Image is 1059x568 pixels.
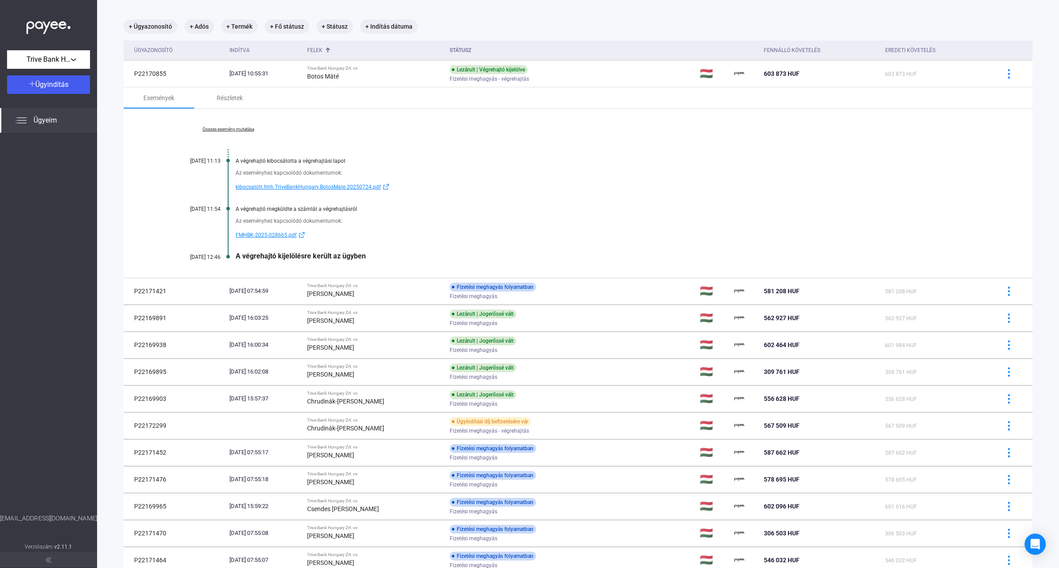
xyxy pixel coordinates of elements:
[360,19,418,34] mat-chip: + Indítás dátuma
[764,45,878,56] div: Fennálló követelés
[221,19,258,34] mat-chip: + Termék
[885,71,917,77] span: 603 873 HUF
[307,364,443,369] div: Trive Bank Hungary Zrt. vs
[124,19,177,34] mat-chip: + Ügyazonosító
[764,288,800,295] span: 581 208 HUF
[734,420,745,431] img: payee-logo
[307,525,443,531] div: Trive Bank Hungary Zrt. vs
[696,520,731,546] td: 🇭🇺
[450,506,497,517] span: Fizetési meghagyás
[229,287,300,295] div: [DATE] 07:54:59
[764,449,800,456] span: 587 662 HUF
[7,50,90,69] button: Trive Bank Hungary Zrt.
[381,183,391,190] img: external-link-blue
[999,389,1018,408] button: more-blue
[124,305,226,331] td: P22169891
[168,254,221,260] div: [DATE] 12:46
[1004,314,1014,323] img: more-blue
[999,470,1018,489] button: more-blue
[1004,448,1014,457] img: more-blue
[134,45,173,56] div: Ügyazonosító
[307,559,354,566] strong: [PERSON_NAME]
[124,278,226,304] td: P22171421
[764,341,800,348] span: 602 464 HUF
[236,182,988,192] a: kibocsatott.fmh.TriveBankHungary.BotosMate.20250724.pdfexternal-link-blue
[450,525,536,534] div: Fizetési meghagyás folyamatban
[885,45,935,56] div: Eredeti követelés
[307,73,339,80] strong: Botos Máté
[1004,529,1014,538] img: more-blue
[124,60,226,87] td: P22170855
[124,493,226,519] td: P22169965
[450,318,497,329] span: Fizetési meghagyás
[696,493,731,519] td: 🇭🇺
[885,477,917,483] span: 578 695 HUF
[450,291,497,302] span: Fizetési meghagyás
[184,19,214,34] mat-chip: + Adós
[124,385,226,412] td: P22169903
[999,443,1018,462] button: more-blue
[143,93,174,103] div: Események
[229,69,300,78] div: [DATE] 10:55:31
[1004,556,1014,565] img: more-blue
[999,524,1018,542] button: more-blue
[1004,367,1014,377] img: more-blue
[450,471,536,480] div: Fizetési meghagyás folyamatban
[450,363,516,372] div: Lezárult | Jogerőssé vált
[450,65,528,74] div: Lezárult | Végrehajtó kijelölve
[764,422,800,429] span: 567 509 HUF
[168,158,221,164] div: [DATE] 11:13
[229,502,300,511] div: [DATE] 15:59:22
[134,45,222,56] div: Ügyazonosító
[450,399,497,409] span: Fizetési meghagyás
[1004,340,1014,350] img: more-blue
[696,412,731,439] td: 🇭🇺
[450,390,516,399] div: Lezárult | Jogerőssé vált
[764,395,800,402] span: 556 628 HUF
[450,552,536,561] div: Fizetési meghagyás folyamatban
[450,426,529,436] span: Fizetési meghagyás - végrehajtás
[885,369,917,375] span: 309 761 HUF
[885,315,917,321] span: 562 927 HUF
[885,450,917,456] span: 587 662 HUF
[450,444,536,453] div: Fizetési meghagyás folyamatban
[764,476,800,483] span: 578 695 HUF
[1025,534,1046,555] div: Open Intercom Messenger
[236,168,988,177] div: Az eseményhez kapcsolódó dokumentumok:
[696,278,731,304] td: 🇭🇺
[307,552,443,557] div: Trive Bank Hungary Zrt. vs
[307,418,443,423] div: Trive Bank Hungary Zrt. vs
[450,372,497,382] span: Fizetési meghagyás
[307,290,354,297] strong: [PERSON_NAME]
[229,556,300,564] div: [DATE] 07:55:07
[229,45,250,56] div: Indítva
[124,332,226,358] td: P22169938
[124,439,226,466] td: P22171452
[236,182,381,192] span: kibocsatott.fmh.TriveBankHungary.BotosMate.20250724.pdf
[885,423,917,429] span: 567 509 HUF
[764,314,800,321] span: 562 927 HUF
[7,75,90,94] button: Ügyindítás
[1004,421,1014,430] img: more-blue
[124,359,226,385] td: P22169895
[229,394,300,403] div: [DATE] 15:57:37
[229,475,300,484] div: [DATE] 07:55:18
[29,81,35,87] img: plus-white.svg
[696,305,731,331] td: 🇭🇺
[885,531,917,537] span: 306 503 HUF
[307,452,354,459] strong: [PERSON_NAME]
[885,342,917,348] span: 601 984 HUF
[696,439,731,466] td: 🇭🇺
[236,230,297,240] span: FMHBK-2025-028665.pdf
[696,60,731,87] td: 🇭🇺
[764,45,820,56] div: Fennálló követelés
[764,503,800,510] span: 602 096 HUF
[307,371,354,378] strong: [PERSON_NAME]
[734,393,745,404] img: payee-logo
[1004,287,1014,296] img: more-blue
[236,252,988,260] div: A végrehajtó kijelölésre került az ügyben
[885,396,917,402] span: 556 628 HUF
[307,45,323,56] div: Felek
[734,286,745,296] img: payee-logo
[734,555,745,565] img: payee-logo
